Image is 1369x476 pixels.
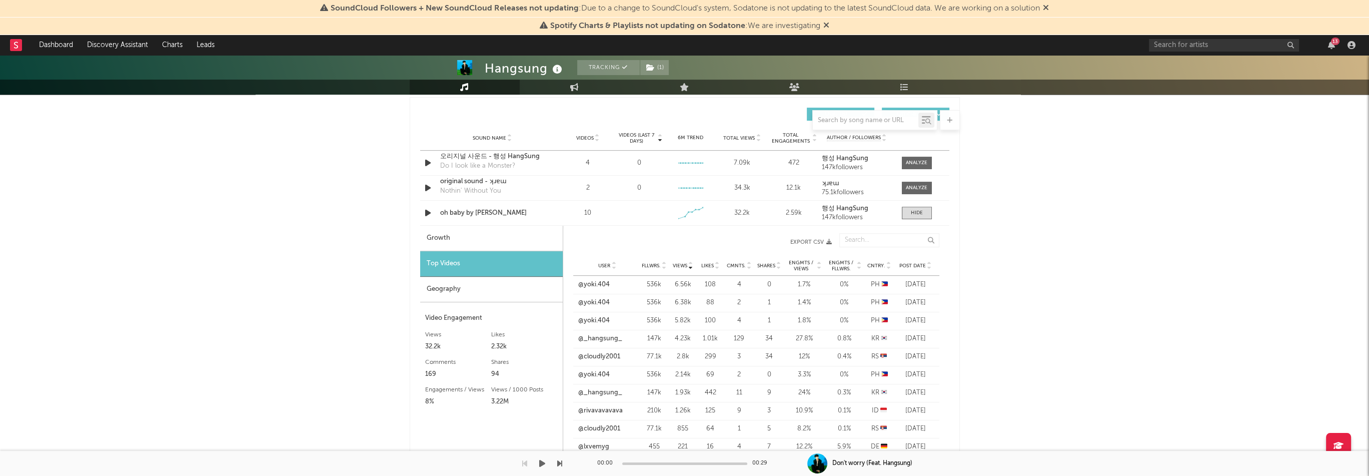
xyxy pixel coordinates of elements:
[757,424,782,434] div: 5
[832,459,912,468] div: Don't worry (Feat. Hangsung)
[672,406,694,416] div: 1.26k
[787,352,822,362] div: 12 %
[867,406,892,416] div: ID
[787,298,822,308] div: 1.4 %
[672,370,694,380] div: 2.14k
[80,35,155,55] a: Discovery Assistant
[822,180,839,187] strong: ʞɹɐɯ
[757,352,782,362] div: 34
[672,280,694,290] div: 6.56k
[881,371,888,378] span: 🇵🇭
[642,298,667,308] div: 536k
[770,132,811,144] span: Total Engagements
[880,425,887,432] span: 🇷🇸
[787,424,822,434] div: 8.2 %
[425,341,492,353] div: 32.2k
[827,260,856,272] span: Engmts / Fllwrs.
[699,424,722,434] div: 64
[787,334,822,344] div: 27.8 %
[576,135,594,141] span: Videos
[770,158,817,168] div: 472
[822,155,891,162] a: 행성 HangSung
[642,370,667,380] div: 536k
[699,406,722,416] div: 125
[827,442,862,452] div: 5.9 %
[491,368,558,380] div: 94
[491,396,558,408] div: 3.22M
[880,407,887,414] span: 🇮🇩
[770,208,817,218] div: 2.59k
[578,424,620,434] a: @cloudly2001
[440,177,545,187] a: original sound - ʞɹɐɯ
[1149,39,1299,52] input: Search for artists
[699,316,722,326] div: 100
[867,298,892,308] div: PH
[597,457,617,469] div: 00:00
[897,442,934,452] div: [DATE]
[727,334,752,344] div: 129
[640,60,669,75] span: ( 1 )
[727,263,746,269] span: Cmnts.
[897,298,934,308] div: [DATE]
[899,263,926,269] span: Post Date
[727,406,752,416] div: 9
[787,260,816,272] span: Engmts / Views
[897,334,934,344] div: [DATE]
[485,60,565,77] div: Hangsung
[642,406,667,416] div: 210k
[642,388,667,398] div: 147k
[897,352,934,362] div: [DATE]
[699,370,722,380] div: 69
[897,370,934,380] div: [DATE]
[440,152,545,162] a: 오리지널 사운드 - 행성 HangSung
[897,406,934,416] div: [DATE]
[578,316,610,326] a: @yoki.404
[727,316,752,326] div: 4
[827,334,862,344] div: 0.8 %
[583,239,832,245] button: Export CSV
[667,134,714,142] div: 6M Trend
[425,368,492,380] div: 169
[727,352,752,362] div: 3
[757,370,782,380] div: 0
[719,208,765,218] div: 32.2k
[807,108,874,121] button: UGC(8)
[672,334,694,344] div: 4.23k
[881,443,887,450] span: 🇩🇪
[757,388,782,398] div: 9
[642,263,661,269] span: Fllwrs.
[827,370,862,380] div: 0 %
[190,35,222,55] a: Leads
[813,117,918,125] input: Search by song name or URL
[578,280,610,290] a: @yoki.404
[822,180,891,187] a: ʞɹɐɯ
[827,280,862,290] div: 0 %
[640,60,669,75] button: (1)
[672,352,694,362] div: 2.8k
[699,442,722,452] div: 16
[757,316,782,326] div: 1
[727,298,752,308] div: 2
[827,388,862,398] div: 0.3 %
[1043,5,1049,13] span: Dismiss
[822,205,891,212] a: 행성 HangSung
[727,280,752,290] div: 4
[881,299,888,306] span: 🇵🇭
[757,280,782,290] div: 0
[822,189,891,196] div: 75.1k followers
[839,233,939,247] input: Search...
[637,158,641,168] div: 0
[897,316,934,326] div: [DATE]
[881,335,887,342] span: 🇰🇷
[420,251,563,277] div: Top Videos
[867,334,892,344] div: KR
[770,183,817,193] div: 12.1k
[565,208,611,218] div: 10
[881,389,887,396] span: 🇰🇷
[882,108,949,121] button: Official(1)
[672,388,694,398] div: 1.93k
[578,406,623,416] a: @rivavavavava
[425,329,492,341] div: Views
[440,208,545,218] a: oh baby by [PERSON_NAME]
